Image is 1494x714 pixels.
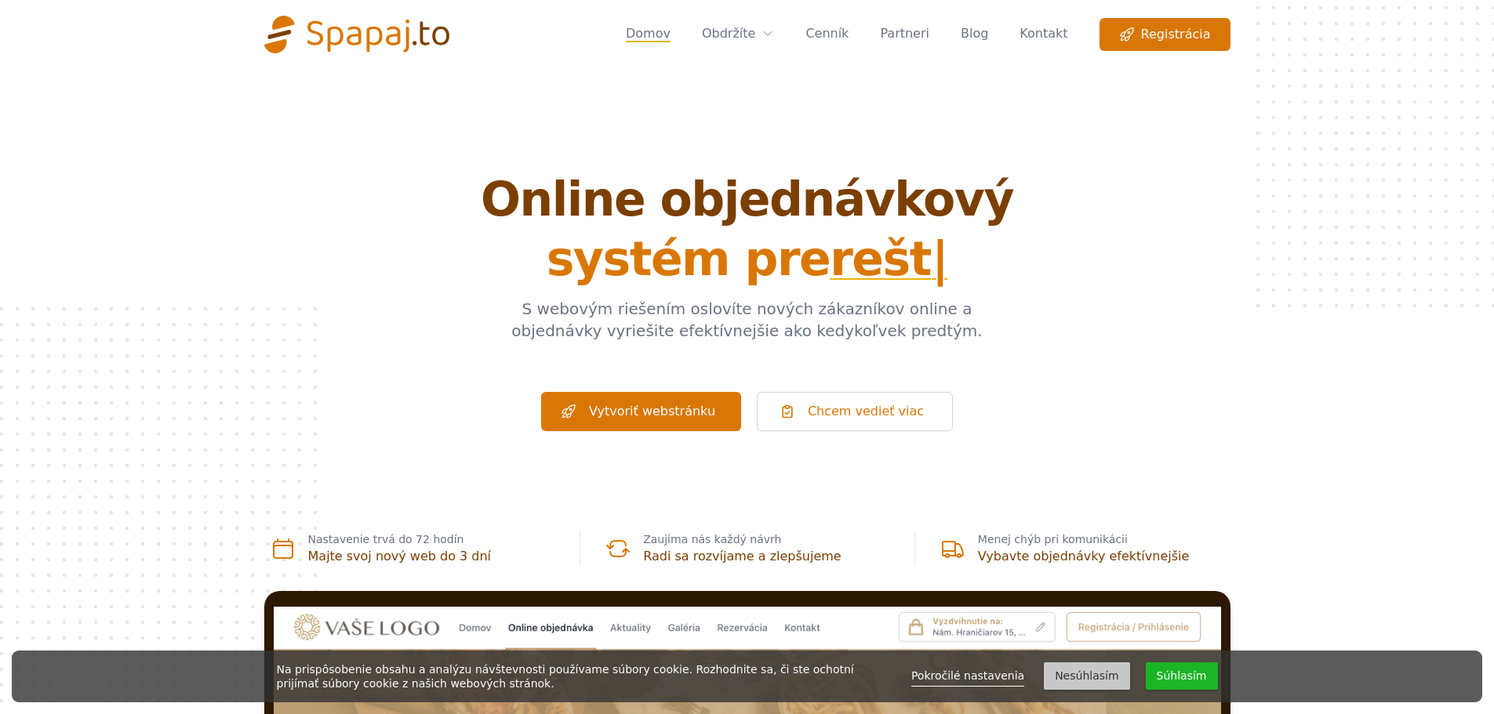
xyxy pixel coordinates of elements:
a: Partneri [880,18,929,51]
div: Na prispôsobenie obsahu a analýzu návštevnosti používame súbory cookie. Rozhodnite sa, či ste och... [277,662,876,690]
span: Registrácia [1119,25,1211,44]
a: Cenník [805,18,849,51]
span: Online objednávkový [264,176,1230,223]
button: Nesúhlasím [1044,662,1129,690]
p: Nastavenie trvá do 72 hodín [308,531,555,547]
p: S webovým riešením oslovíte nových zákazníkov online a objednávky vyriešite efektívnejšie ako ked... [484,298,1011,342]
span: systém pre [264,235,1230,282]
a: Obdržíte [702,24,774,43]
a: Domov [626,18,671,51]
h3: Radi sa rozvíjame a zlepšujeme [643,547,889,566]
p: Menej chýb pri komunikácii [978,531,1224,547]
a: Registrácia [1100,18,1230,51]
h3: Vybavte objednávky efektívnejšie [978,547,1224,566]
a: Chcem vedieť viac [757,392,953,431]
h3: Majte svoj nový web do 3 dní [308,547,555,566]
a: Vytvoriť webstránku [541,392,741,431]
button: Súhlasím [1146,662,1218,690]
a: Kontakt [1020,18,1067,51]
nav: Global [264,19,1230,50]
p: Zaujíma nás každý návrh [643,531,889,547]
span: r e š t [830,231,931,286]
a: Pokročilé nastavenia [911,666,1024,687]
a: Blog [961,18,988,51]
